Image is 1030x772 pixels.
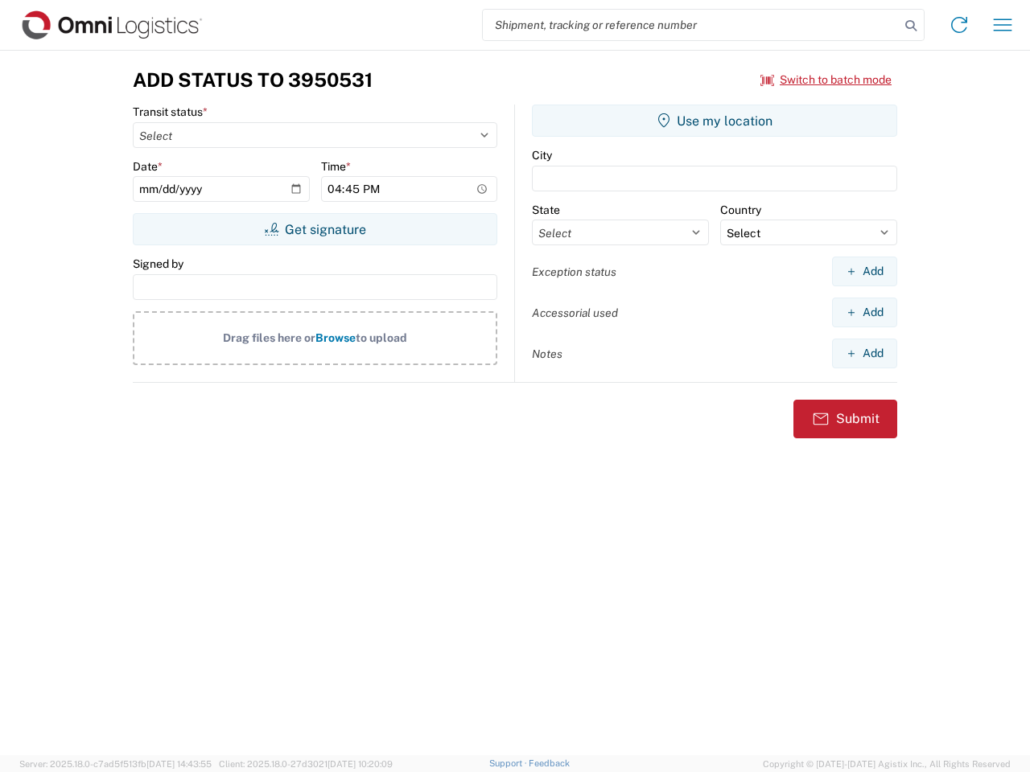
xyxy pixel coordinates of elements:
[328,759,393,769] span: [DATE] 10:20:09
[793,400,897,438] button: Submit
[133,257,183,271] label: Signed by
[133,159,163,174] label: Date
[489,758,529,768] a: Support
[532,148,552,162] label: City
[133,68,373,92] h3: Add Status to 3950531
[532,203,560,217] label: State
[832,257,897,286] button: Add
[483,10,900,40] input: Shipment, tracking or reference number
[321,159,351,174] label: Time
[19,759,212,769] span: Server: 2025.18.0-c7ad5f513fb
[133,105,208,119] label: Transit status
[315,331,356,344] span: Browse
[219,759,393,769] span: Client: 2025.18.0-27d3021
[832,298,897,327] button: Add
[532,306,618,320] label: Accessorial used
[356,331,407,344] span: to upload
[133,213,497,245] button: Get signature
[532,347,562,361] label: Notes
[532,105,897,137] button: Use my location
[760,67,892,93] button: Switch to batch mode
[720,203,761,217] label: Country
[532,265,616,279] label: Exception status
[763,757,1011,771] span: Copyright © [DATE]-[DATE] Agistix Inc., All Rights Reserved
[529,758,570,768] a: Feedback
[223,331,315,344] span: Drag files here or
[832,339,897,368] button: Add
[146,759,212,769] span: [DATE] 14:43:55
